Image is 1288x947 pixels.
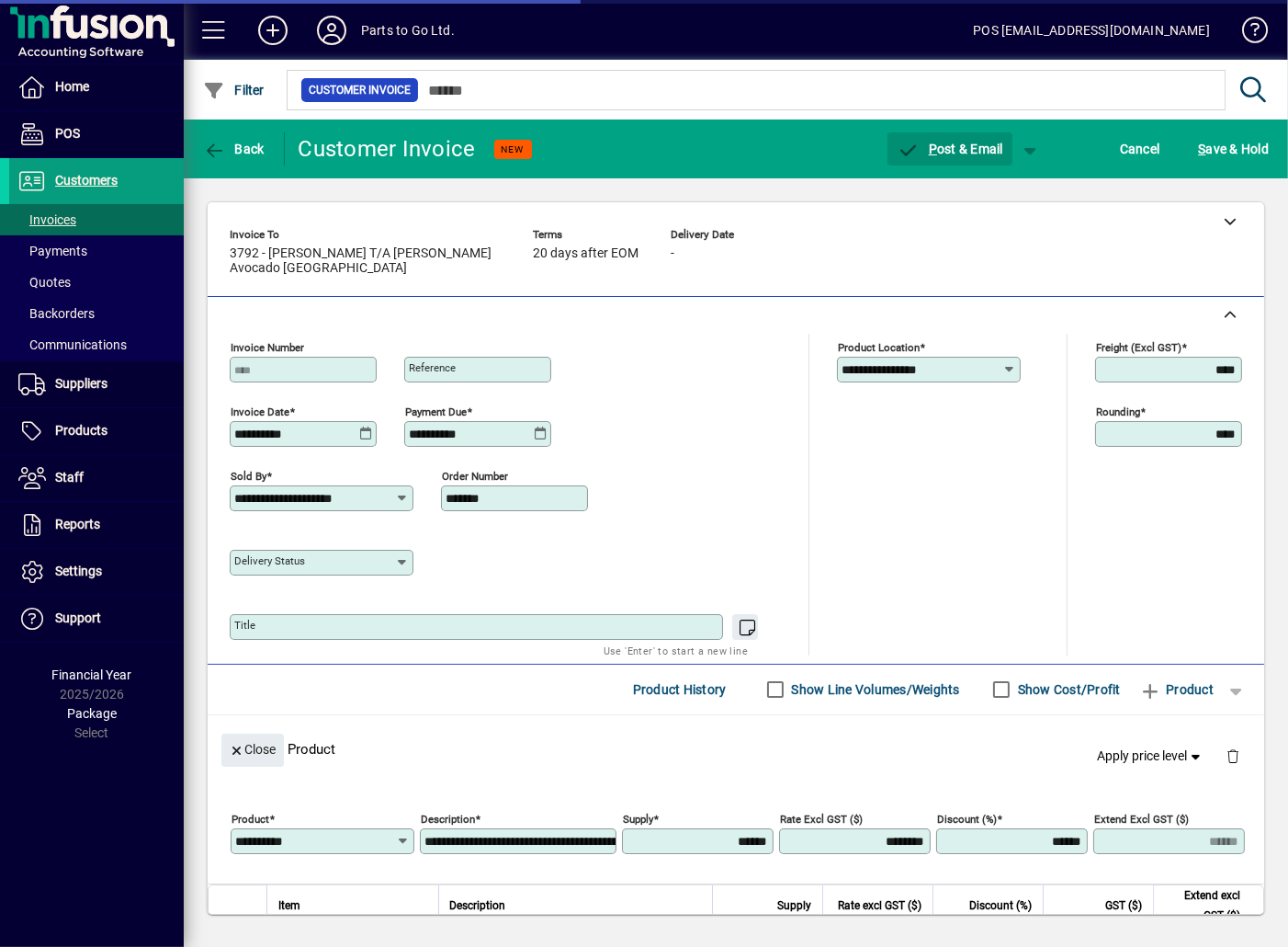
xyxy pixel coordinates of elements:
[1105,896,1142,916] span: GST ($)
[1130,673,1223,706] button: Product
[9,267,184,298] a: Quotes
[1014,680,1121,699] label: Show Cost/Profit
[1211,734,1255,778] button: Delete
[780,813,863,826] mat-label: Rate excl GST ($)
[9,455,184,501] a: Staff
[1090,739,1212,772] button: Apply price level
[203,83,265,97] span: Filter
[217,741,288,758] app-page-header-button: Close
[533,246,638,261] span: 20 days after EOM
[838,341,920,354] mat-label: Product location
[278,896,300,916] span: Item
[18,306,95,321] span: Backorders
[55,173,118,188] span: Customers
[198,74,269,107] button: Filter
[55,126,80,141] span: POS
[9,235,184,267] a: Payments
[55,610,101,625] span: Support
[18,337,127,352] span: Communications
[234,554,305,567] mat-label: Delivery status
[1096,341,1181,354] mat-label: Freight (excl GST)
[973,16,1210,45] div: POS [EMAIL_ADDRESS][DOMAIN_NAME]
[55,470,84,485] span: Staff
[9,64,184,110] a: Home
[450,896,506,916] span: Description
[623,813,653,826] mat-label: Supply
[221,734,284,767] button: Close
[243,14,302,47] button: Add
[897,142,1003,156] span: ost & Email
[929,142,937,156] span: P
[1228,4,1265,63] a: Knowledge Base
[302,14,361,47] button: Profile
[633,675,727,704] span: Product History
[1094,813,1189,826] mat-label: Extend excl GST ($)
[184,132,285,165] app-page-header-button: Back
[1193,132,1273,165] button: Save & Hold
[18,275,71,290] span: Quotes
[18,212,76,227] span: Invoices
[969,896,1032,916] span: Discount (%)
[788,680,960,699] label: Show Line Volumes/Weights
[231,341,304,354] mat-label: Invoice number
[937,813,997,826] mat-label: Discount (%)
[502,143,525,155] span: NEW
[1115,132,1165,165] button: Cancel
[9,298,184,329] a: Backorders
[1211,747,1255,763] app-page-header-button: Delete
[67,706,117,721] span: Package
[9,204,184,235] a: Invoices
[9,549,184,595] a: Settings
[230,246,505,276] span: 3792 - [PERSON_NAME] T/A [PERSON_NAME] Avocado [GEOGRAPHIC_DATA]
[55,423,107,438] span: Products
[309,81,411,99] span: Customer Invoice
[1139,675,1214,704] span: Product
[604,640,748,661] mat-hint: Use 'Enter' to start a new line
[231,470,266,483] mat-label: Sold by
[55,517,100,531] span: Reports
[203,142,265,156] span: Back
[1120,134,1160,164] span: Cancel
[231,405,289,418] mat-label: Invoice date
[1198,134,1269,164] span: ave & Hold
[234,619,255,632] mat-label: Title
[442,470,508,483] mat-label: Order number
[52,667,132,682] span: Financial Year
[9,361,184,407] a: Suppliers
[1198,142,1205,156] span: S
[838,896,921,916] span: Rate excl GST ($)
[9,329,184,360] a: Communications
[361,16,455,45] div: Parts to Go Ltd.
[671,246,674,261] span: -
[405,405,467,418] mat-label: Payment due
[208,715,1264,782] div: Product
[9,596,184,642] a: Support
[18,244,87,258] span: Payments
[421,813,475,826] mat-label: Description
[409,361,456,374] mat-label: Reference
[9,408,184,454] a: Products
[887,132,1012,165] button: Post & Email
[1096,405,1140,418] mat-label: Rounding
[198,132,269,165] button: Back
[1098,747,1204,766] span: Apply price level
[55,79,89,94] span: Home
[232,813,269,826] mat-label: Product
[299,134,476,164] div: Customer Invoice
[777,896,811,916] span: Supply
[626,673,734,706] button: Product History
[55,376,107,391] span: Suppliers
[229,735,277,765] span: Close
[9,111,184,157] a: POS
[9,502,184,548] a: Reports
[1165,885,1240,926] span: Extend excl GST ($)
[55,564,102,578] span: Settings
